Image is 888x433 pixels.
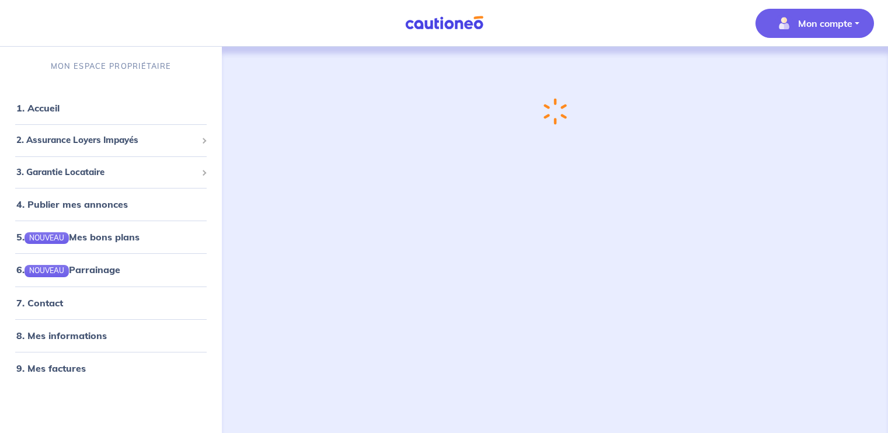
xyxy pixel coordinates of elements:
[16,134,197,147] span: 2. Assurance Loyers Impayés
[16,102,60,114] a: 1. Accueil
[5,258,217,281] div: 6.NOUVEAUParrainage
[5,357,217,380] div: 9. Mes factures
[16,231,140,243] a: 5.NOUVEAUMes bons plans
[5,129,217,152] div: 2. Assurance Loyers Impayés
[5,291,217,315] div: 7. Contact
[16,264,120,275] a: 6.NOUVEAUParrainage
[5,225,217,249] div: 5.NOUVEAUMes bons plans
[544,98,567,125] img: loading-spinner
[51,61,171,72] p: MON ESPACE PROPRIÉTAIRE
[16,330,107,341] a: 8. Mes informations
[16,362,86,374] a: 9. Mes factures
[5,193,217,216] div: 4. Publier mes annonces
[5,161,217,184] div: 3. Garantie Locataire
[798,16,852,30] p: Mon compte
[775,14,793,33] img: illu_account_valid_menu.svg
[16,297,63,309] a: 7. Contact
[16,166,197,179] span: 3. Garantie Locataire
[5,324,217,347] div: 8. Mes informations
[401,16,488,30] img: Cautioneo
[16,198,128,210] a: 4. Publier mes annonces
[5,96,217,120] div: 1. Accueil
[755,9,874,38] button: illu_account_valid_menu.svgMon compte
